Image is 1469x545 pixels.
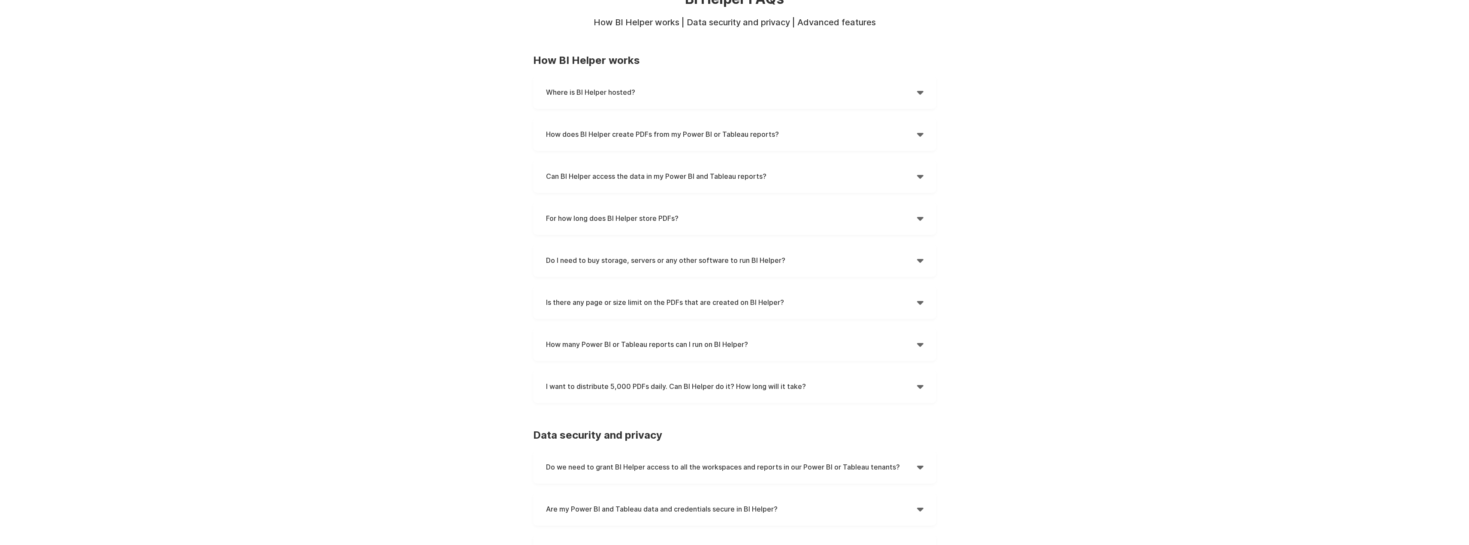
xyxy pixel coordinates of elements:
[917,86,923,99] div: 
[533,429,936,442] h3: Data security and privacy
[546,296,917,309] h4: Is there any page or size limit on the PDFs that are created on BI Helper?
[917,128,923,141] div: 
[546,212,917,225] h4: For how long does BI Helper store PDFs?
[917,461,923,473] div: 
[917,380,923,393] div: 
[533,54,936,67] h3: How BI Helper works
[546,88,635,96] strong: Where is BI Helper hosted?
[546,254,917,267] h4: Do I need to buy storage, servers or any other software to run BI Helper?
[917,254,923,267] div: 
[546,338,917,351] h4: How many Power BI or Tableau reports can I run on BI Helper?
[917,503,923,515] div: 
[917,296,923,309] div: 
[546,503,917,515] h4: Are my Power BI and Tableau data and credentials secure in BI Helper?
[917,170,923,183] div: 
[546,130,779,139] strong: How does BI Helper create PDFs from my Power BI or Tableau reports?
[594,17,876,27] strong: How BI Helper works | Data security and privacy | Advanced features
[546,380,917,393] h4: I want to distribute 5,000 PDFs daily. Can BI Helper do it? How long will it take?
[546,461,917,473] h4: Do we need to grant BI Helper access to all the workspaces and reports in our Power BI or Tableau...
[546,170,917,183] h4: Can BI Helper access the data in my Power BI and Tableau reports?
[917,212,923,225] div: 
[917,338,923,351] div: 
